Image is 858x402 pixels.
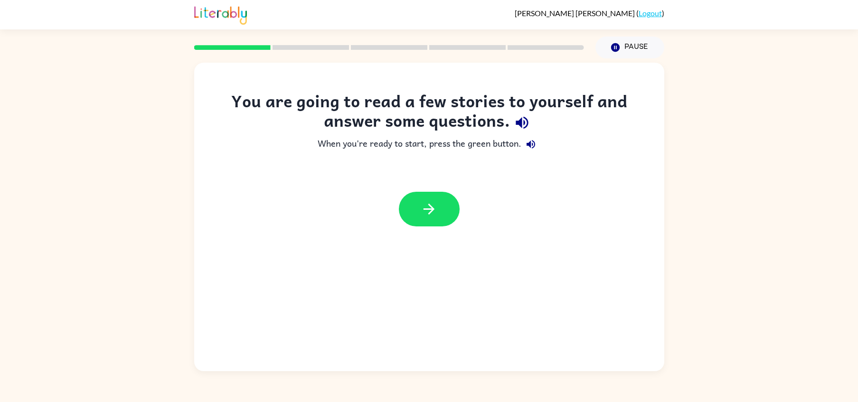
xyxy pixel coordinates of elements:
span: [PERSON_NAME] [PERSON_NAME] [515,9,636,18]
div: When you're ready to start, press the green button. [213,135,645,154]
button: Pause [595,37,664,58]
div: You are going to read a few stories to yourself and answer some questions. [213,91,645,135]
img: Literably [194,4,247,25]
div: ( ) [515,9,664,18]
a: Logout [639,9,662,18]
